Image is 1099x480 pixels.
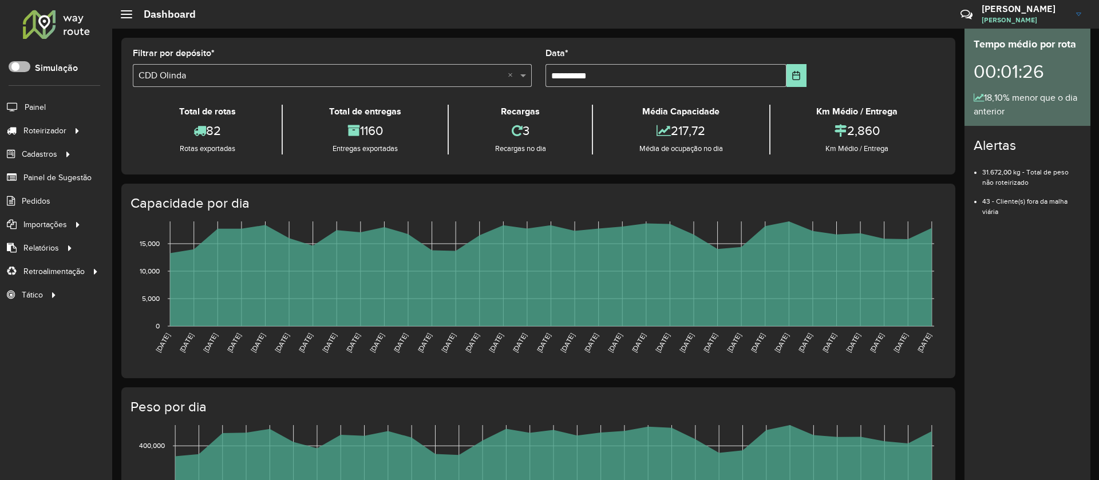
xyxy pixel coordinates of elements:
[156,322,160,330] text: 0
[22,195,50,207] span: Pedidos
[982,188,1081,217] li: 43 - Cliente(s) fora da malha viária
[607,332,623,354] text: [DATE]
[155,332,171,354] text: [DATE]
[654,332,671,354] text: [DATE]
[369,332,385,354] text: [DATE]
[916,332,932,354] text: [DATE]
[702,332,718,354] text: [DATE]
[974,91,1081,118] div: 18,10% menor que o dia anterior
[773,105,941,118] div: Km Médio / Entrega
[678,332,694,354] text: [DATE]
[749,332,766,354] text: [DATE]
[23,265,85,277] span: Retroalimentação
[786,64,807,87] button: Choose Date
[773,332,790,354] text: [DATE]
[392,332,409,354] text: [DATE]
[974,137,1081,154] h4: Alertas
[596,118,766,143] div: 217,72
[131,399,944,415] h4: Peso por dia
[226,332,242,354] text: [DATE]
[202,332,219,354] text: [DATE]
[452,143,589,154] div: Recargas no dia
[142,295,160,302] text: 5,000
[286,105,444,118] div: Total de entregas
[596,143,766,154] div: Média de ocupação no dia
[630,332,647,354] text: [DATE]
[982,158,1081,188] li: 31.672,00 kg - Total de peso não roteirizado
[136,143,279,154] div: Rotas exportadas
[511,332,528,354] text: [DATE]
[452,118,589,143] div: 3
[140,240,160,247] text: 15,000
[23,242,59,254] span: Relatórios
[139,442,165,449] text: 400,000
[845,332,861,354] text: [DATE]
[23,172,92,184] span: Painel de Sugestão
[23,219,67,231] span: Importações
[464,332,480,354] text: [DATE]
[954,2,979,27] a: Contato Rápido
[773,118,941,143] div: 2,860
[440,332,457,354] text: [DATE]
[136,118,279,143] div: 82
[416,332,433,354] text: [DATE]
[821,332,837,354] text: [DATE]
[22,148,57,160] span: Cadastros
[140,267,160,275] text: 10,000
[286,118,444,143] div: 1160
[892,332,909,354] text: [DATE]
[131,195,944,212] h4: Capacidade por dia
[25,101,46,113] span: Painel
[974,37,1081,52] div: Tempo médio por rota
[297,332,314,354] text: [DATE]
[974,52,1081,91] div: 00:01:26
[596,105,766,118] div: Média Capacidade
[133,46,215,60] label: Filtrar por depósito
[508,69,517,82] span: Clear all
[797,332,813,354] text: [DATE]
[452,105,589,118] div: Recargas
[583,332,599,354] text: [DATE]
[250,332,266,354] text: [DATE]
[178,332,195,354] text: [DATE]
[136,105,279,118] div: Total de rotas
[23,125,66,137] span: Roteirizador
[726,332,742,354] text: [DATE]
[868,332,885,354] text: [DATE]
[274,332,290,354] text: [DATE]
[22,289,43,301] span: Tático
[286,143,444,154] div: Entregas exportadas
[545,46,568,60] label: Data
[982,15,1068,25] span: [PERSON_NAME]
[559,332,576,354] text: [DATE]
[982,3,1068,14] h3: [PERSON_NAME]
[321,332,338,354] text: [DATE]
[132,8,196,21] h2: Dashboard
[773,143,941,154] div: Km Médio / Entrega
[35,61,78,75] label: Simulação
[488,332,504,354] text: [DATE]
[535,332,552,354] text: [DATE]
[345,332,361,354] text: [DATE]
